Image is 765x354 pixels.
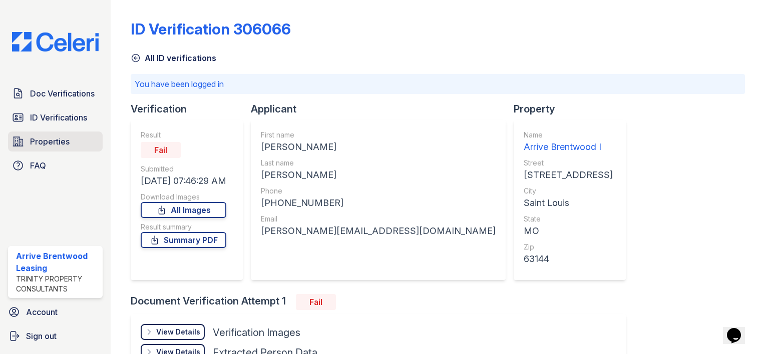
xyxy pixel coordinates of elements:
div: ID Verification 306066 [131,20,291,38]
div: Trinity Property Consultants [16,274,99,294]
div: Verification Images [213,325,300,339]
div: View Details [156,327,200,337]
a: Name Arrive Brentwood I [524,130,613,154]
span: Properties [30,135,70,147]
div: [PERSON_NAME] [261,140,496,154]
div: [PERSON_NAME] [261,168,496,182]
span: Doc Verifications [30,87,95,99]
div: Submitted [141,164,226,174]
div: Name [524,130,613,140]
div: [DATE] 07:46:29 AM [141,174,226,188]
div: Arrive Brentwood Leasing [16,250,99,274]
div: Phone [261,186,496,196]
div: [STREET_ADDRESS] [524,168,613,182]
a: Account [4,302,107,322]
div: Street [524,158,613,168]
a: Summary PDF [141,232,226,248]
div: State [524,214,613,224]
a: Sign out [4,326,107,346]
iframe: chat widget [723,314,755,344]
div: Arrive Brentwood I [524,140,613,154]
div: [PHONE_NUMBER] [261,196,496,210]
img: CE_Logo_Blue-a8612792a0a2168367f1c8372b55b34899dd931a85d93a1a3d3e32e68fde9ad4.png [4,32,107,51]
div: 63144 [524,252,613,266]
a: FAQ [8,155,103,175]
span: ID Verifications [30,111,87,123]
div: Result summary [141,222,226,232]
div: Email [261,214,496,224]
span: Sign out [26,330,57,342]
span: FAQ [30,159,46,171]
div: MO [524,224,613,238]
div: Fail [296,294,336,310]
span: Account [26,306,58,318]
div: Zip [524,242,613,252]
a: Properties [8,131,103,151]
div: Document Verification Attempt 1 [131,294,634,310]
div: Fail [141,142,181,158]
p: You have been logged in [135,78,741,90]
a: Doc Verifications [8,83,103,103]
a: ID Verifications [8,107,103,127]
div: First name [261,130,496,140]
div: City [524,186,613,196]
div: [PERSON_NAME][EMAIL_ADDRESS][DOMAIN_NAME] [261,224,496,238]
a: All ID verifications [131,52,216,64]
div: Saint Louis [524,196,613,210]
div: Last name [261,158,496,168]
div: Result [141,130,226,140]
div: Property [514,102,634,116]
div: Download Images [141,192,226,202]
div: Verification [131,102,251,116]
div: Applicant [251,102,514,116]
a: All Images [141,202,226,218]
